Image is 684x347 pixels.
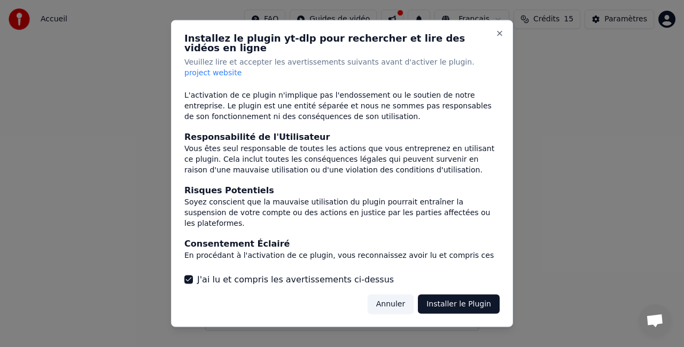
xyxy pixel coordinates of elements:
h2: Installez le plugin yt-dlp pour rechercher et lire des vidéos en ligne [184,34,500,53]
div: Responsabilité de l'Utilisateur [184,130,500,143]
div: Consentement Éclairé [184,237,500,250]
label: J'ai lu et compris les avertissements ci-dessus [197,273,394,286]
div: Soyez conscient que la mauvaise utilisation du plugin pourrait entraîner la suspension de votre c... [184,196,500,228]
span: project website [184,68,242,77]
div: Vous êtes seul responsable de toutes les actions que vous entreprenez en utilisant ce plugin. Cel... [184,143,500,175]
button: Annuler [368,294,414,313]
button: Installer le Plugin [418,294,500,313]
div: Risques Potentiels [184,184,500,196]
p: Veuillez lire et accepter les avertissements suivants avant d'activer le plugin. [184,57,500,78]
div: L'activation de ce plugin n'implique pas l'endossement ou le soutien de notre entreprise. Le plug... [184,90,500,122]
div: En procédant à l'activation de ce plugin, vous reconnaissez avoir lu et compris ces avertissement... [184,250,500,271]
